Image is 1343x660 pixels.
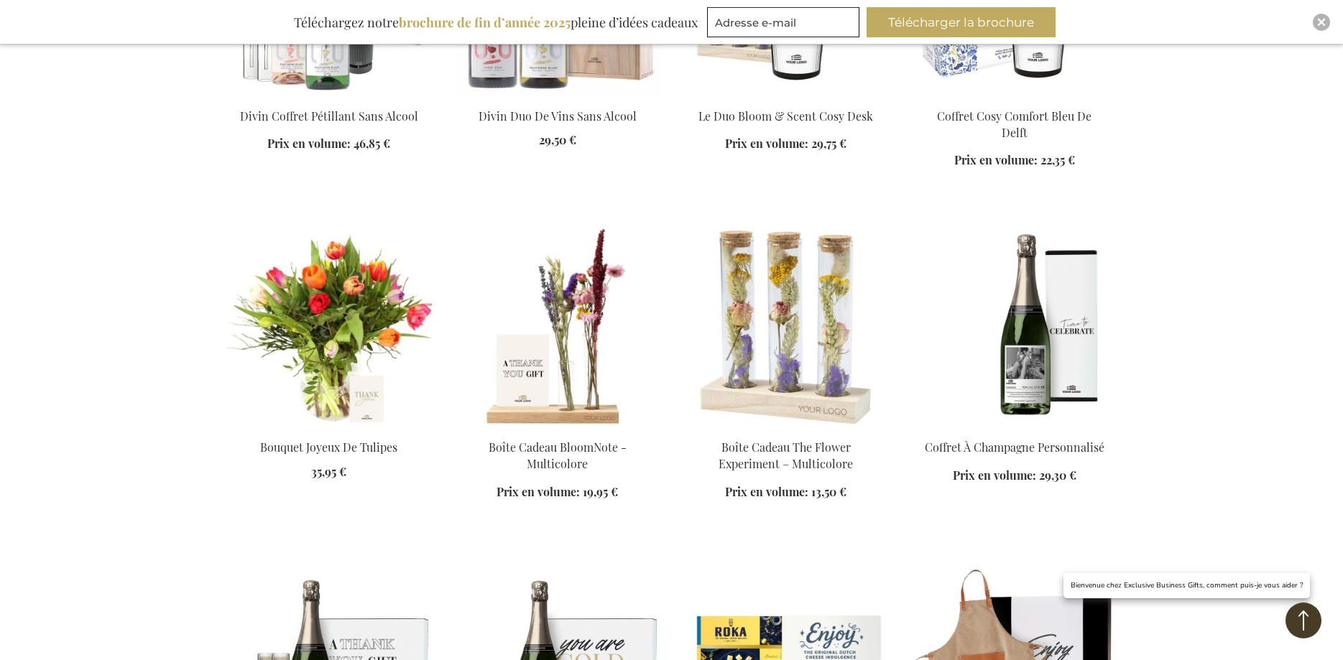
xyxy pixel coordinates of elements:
[683,226,889,427] img: The Flower Experiment Gift Box - Multi
[683,90,889,104] a: The Bloom & Scent Cosy Desk Duo
[867,7,1056,37] button: Télécharger la brochure
[497,484,580,499] span: Prix en volume:
[707,7,859,37] input: Adresse e-mail
[1039,468,1076,483] span: 29,30 €
[725,484,846,501] a: Prix en volume: 13,50 €
[937,108,1092,140] a: Coffret Cosy Comfort Bleu De Delft
[1313,14,1330,31] div: Close
[725,136,808,151] span: Prix en volume:
[912,226,1117,427] img: Coffret À Champagne Personnalisé
[912,90,1117,104] a: Delft's Cosy Comfort Gift Set
[267,136,351,151] span: Prix en volume:
[489,440,627,471] a: Boîte Cadeau BloomNote - Multicolore
[811,484,846,499] span: 13,50 €
[1317,18,1326,27] img: Close
[311,464,346,479] span: 35,95 €
[287,7,704,37] div: Téléchargez notre pleine d’idées cadeaux
[719,440,853,471] a: Boîte Cadeau The Flower Experiment – Multicolore
[925,440,1104,455] a: Coffret À Champagne Personnalisé
[240,108,418,124] a: Divin Coffret Pétillant Sans Alcool
[497,484,618,501] a: Prix en volume: 19,95 €
[683,422,889,435] a: The Flower Experiment Gift Box - Multi
[260,440,397,455] a: Bouquet Joyeux De Tulipes
[1040,152,1075,167] span: 22,35 €
[954,152,1075,169] a: Prix en volume: 22,35 €
[354,136,390,151] span: 46,85 €
[707,7,864,42] form: marketing offers and promotions
[479,108,637,124] a: Divin Duo De Vins Sans Alcool
[226,422,432,435] a: Cheerful Tulip Flower Bouquet
[399,14,571,31] b: brochure de fin d’année 2025
[226,90,432,104] a: Divin Non-Alcoholic Sparkling Set
[725,136,846,152] a: Prix en volume: 29,75 €
[455,422,660,435] a: BloomNote Gift Box - Multicolor
[954,152,1038,167] span: Prix en volume:
[912,422,1117,435] a: Coffret À Champagne Personnalisé
[267,136,390,152] a: Prix en volume: 46,85 €
[811,136,846,151] span: 29,75 €
[725,484,808,499] span: Prix en volume:
[226,226,432,427] img: Cheerful Tulip Flower Bouquet
[953,468,1076,484] a: Prix en volume: 29,30 €
[698,108,873,124] a: Le Duo Bloom & Scent Cosy Desk
[539,132,576,147] span: 29,50 €
[455,226,660,427] img: BloomNote Gift Box - Multicolor
[953,468,1036,483] span: Prix en volume:
[583,484,618,499] span: 19,95 €
[455,90,660,104] a: Divin Non-Alcoholic Wine Duo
